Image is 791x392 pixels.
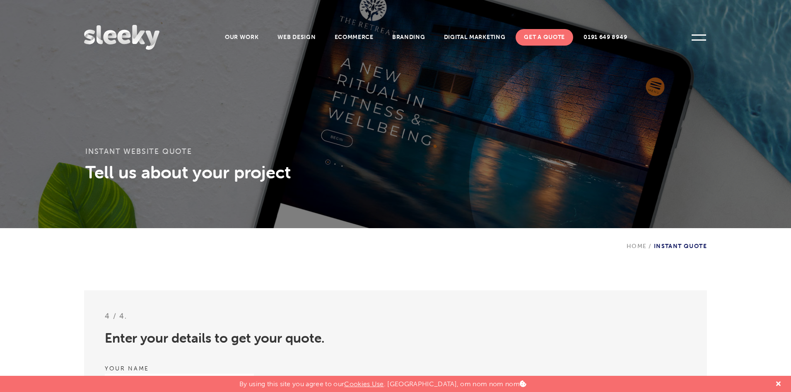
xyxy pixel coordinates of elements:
[105,363,686,374] label: Your name
[516,29,573,46] a: Get A Quote
[239,376,526,388] p: By using this site you agree to our . [GEOGRAPHIC_DATA], om nom nom nom
[217,29,267,46] a: Our Work
[627,228,707,250] div: Instant Quote
[269,29,324,46] a: Web Design
[85,147,706,162] h1: Instant Website Quote
[105,311,686,327] h3: 4 / 4.
[646,243,654,250] span: /
[384,29,434,46] a: Branding
[326,29,382,46] a: Ecommerce
[85,162,706,183] h3: Tell us about your project
[436,29,514,46] a: Digital Marketing
[84,25,159,50] img: Sleeky Web Design Newcastle
[627,243,647,250] a: Home
[575,29,635,46] a: 0191 649 8949
[344,380,384,388] a: Cookies Use
[105,327,686,359] h2: Enter your details to get your quote.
